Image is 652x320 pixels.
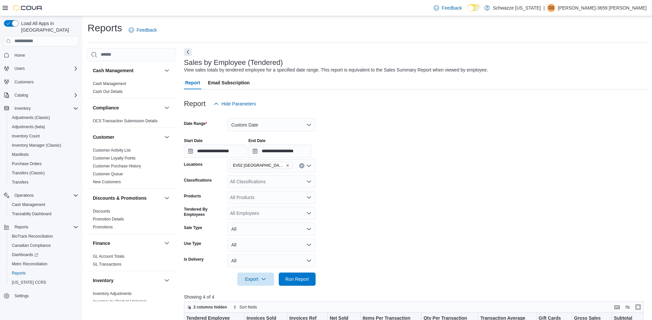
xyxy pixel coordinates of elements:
[93,254,124,259] span: GL Account Totals
[9,169,47,177] a: Transfers (Classic)
[4,48,78,318] nav: Complex example
[12,161,42,166] span: Purchase Orders
[12,65,27,73] button: Users
[9,160,44,168] a: Purchase Orders
[93,164,141,168] a: Customer Purchase History
[9,251,78,259] span: Dashboards
[227,222,316,236] button: All
[306,211,312,216] button: Open list of options
[93,156,136,160] a: Customer Loyalty Points
[493,4,541,12] p: Schwazze [US_STATE]
[7,131,81,141] button: Inventory Count
[93,172,123,176] a: Customer Queue
[1,291,81,301] button: Settings
[9,242,53,249] a: Canadian Compliance
[93,67,162,74] button: Cash Management
[9,132,42,140] a: Inventory Count
[93,195,146,201] h3: Discounts & Promotions
[12,124,45,130] span: Adjustments (beta)
[7,159,81,168] button: Purchase Orders
[9,123,78,131] span: Adjustments (beta)
[93,67,134,74] h3: Cash Management
[9,260,78,268] span: Metrc Reconciliation
[93,262,121,267] span: GL Transactions
[549,4,554,12] span: D3
[14,53,25,58] span: Home
[93,217,124,222] span: Promotion Details
[12,65,78,73] span: Users
[93,118,158,124] span: OCS Transaction Submission Details
[93,179,121,185] span: New Customers
[93,225,113,229] a: Promotions
[12,234,53,239] span: BioTrack Reconciliation
[12,252,38,257] span: Dashboards
[9,210,54,218] a: Traceabilty Dashboard
[93,134,114,140] h3: Customer
[184,207,225,217] label: Tendered By Employees
[9,278,78,286] span: Washington CCRS
[9,169,78,177] span: Transfers (Classic)
[7,141,81,150] button: Inventory Manager (Classic)
[9,178,78,186] span: Transfers
[227,254,316,267] button: All
[93,240,162,247] button: Finance
[12,78,78,86] span: Customers
[248,145,312,158] input: Press the down key to open a popover containing a calendar.
[9,160,78,168] span: Purchase Orders
[12,133,40,139] span: Inventory Count
[14,193,34,198] span: Operations
[93,291,132,296] a: Inventory Adjustments
[93,148,131,153] span: Customer Activity List
[9,178,31,186] a: Transfers
[88,252,176,271] div: Finance
[1,77,81,87] button: Customers
[9,114,53,122] a: Adjustments (Classic)
[7,269,81,278] button: Reports
[306,163,312,168] button: Open list of options
[12,51,78,59] span: Home
[9,151,78,159] span: Manifests
[184,162,203,167] label: Locations
[306,179,312,184] button: Open list of options
[547,4,555,12] div: Danielle-3659 Cox
[12,91,31,99] button: Catalog
[7,232,81,241] button: BioTrack Reconciliation
[7,259,81,269] button: Metrc Reconciliation
[163,194,171,202] button: Discounts & Promotions
[88,146,176,189] div: Customer
[163,133,171,141] button: Customer
[237,273,274,286] button: Export
[88,117,176,128] div: Compliance
[184,303,230,311] button: 2 columns hidden
[14,79,34,85] span: Customers
[12,78,36,86] a: Customers
[93,277,114,284] h3: Inventory
[184,193,201,199] label: Products
[184,178,212,183] label: Classifications
[634,303,642,311] button: Enter fullscreen
[285,276,309,282] span: Run Report
[9,269,28,277] a: Reports
[12,170,45,176] span: Transfers (Classic)
[93,299,146,304] span: Inventory by Product Historical
[12,115,50,120] span: Adjustments (Classic)
[7,150,81,159] button: Manifests
[184,100,206,108] h3: Report
[558,4,647,12] p: [PERSON_NAME]-3659 [PERSON_NAME]
[93,163,141,169] span: Customer Purchase History
[93,104,119,111] h3: Compliance
[7,278,81,287] button: [US_STATE] CCRS
[184,257,204,262] label: Is Delivery
[12,191,37,199] button: Operations
[88,21,122,35] h1: Reports
[184,138,203,143] label: Start Date
[9,141,78,149] span: Inventory Manager (Classic)
[7,122,81,131] button: Adjustments (beta)
[163,67,171,74] button: Cash Management
[9,201,48,209] a: Cash Management
[184,121,207,126] label: Date Range
[93,156,136,161] span: Customer Loyalty Points
[7,241,81,250] button: Canadian Compliance
[9,210,78,218] span: Traceabilty Dashboard
[9,278,49,286] a: [US_STATE] CCRS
